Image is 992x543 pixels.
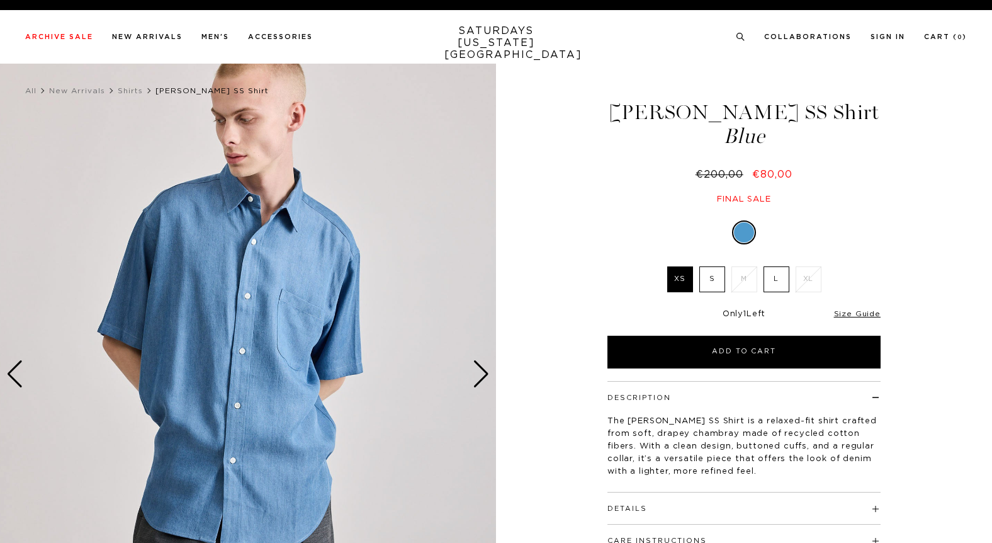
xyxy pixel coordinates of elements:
[667,266,693,292] label: XS
[25,33,93,40] a: Archive Sale
[444,25,548,61] a: SATURDAYS[US_STATE][GEOGRAPHIC_DATA]
[6,360,23,388] div: Previous slide
[699,266,725,292] label: S
[752,169,792,180] span: €80,00
[155,87,269,94] span: [PERSON_NAME] SS Shirt
[871,33,905,40] a: Sign In
[118,87,143,94] a: Shirts
[606,194,882,205] div: Final sale
[764,33,852,40] a: Collaborations
[607,336,881,369] button: Add to Cart
[607,505,647,512] button: Details
[201,33,229,40] a: Men's
[834,310,881,317] a: Size Guide
[607,415,881,478] p: The [PERSON_NAME] SS Shirt is a relaxed-fit shirt crafted from soft, drapey chambray made of recy...
[25,87,37,94] a: All
[606,102,882,147] h1: [PERSON_NAME] SS Shirt
[248,33,313,40] a: Accessories
[607,309,881,320] div: Only Left
[764,266,789,292] label: L
[607,394,671,401] button: Description
[696,169,748,180] del: €200,00
[957,35,962,40] small: 0
[473,360,490,388] div: Next slide
[49,87,105,94] a: New Arrivals
[112,33,183,40] a: New Arrivals
[606,126,882,147] span: Blue
[734,222,754,243] label: Blue
[743,310,747,318] span: 1
[924,33,967,40] a: Cart (0)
